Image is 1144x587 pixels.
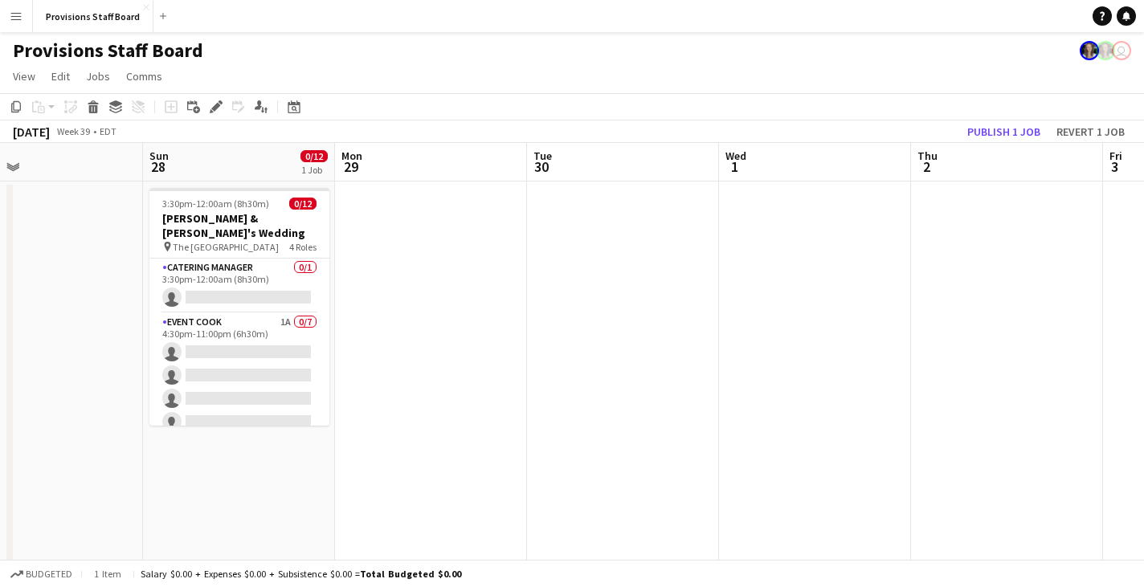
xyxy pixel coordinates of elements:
span: Comms [126,69,162,84]
span: Total Budgeted $0.00 [360,568,461,580]
span: Jobs [86,69,110,84]
span: Week 39 [53,125,93,137]
div: [DATE] [13,124,50,140]
a: Jobs [80,66,116,87]
button: Provisions Staff Board [33,1,153,32]
span: Budgeted [26,569,72,580]
app-user-avatar: Dustin Gallagher [1112,41,1131,60]
a: Comms [120,66,169,87]
div: Salary $0.00 + Expenses $0.00 + Subsistence $0.00 = [141,568,461,580]
a: View [6,66,42,87]
span: 1 item [88,568,127,580]
div: EDT [100,125,116,137]
h1: Provisions Staff Board [13,39,203,63]
span: View [13,69,35,84]
button: Publish 1 job [961,121,1047,142]
button: Budgeted [8,565,75,583]
button: Revert 1 job [1050,121,1131,142]
app-user-avatar: Giannina Fazzari [1096,41,1115,60]
span: Edit [51,69,70,84]
app-user-avatar: Giannina Fazzari [1080,41,1099,60]
a: Edit [45,66,76,87]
